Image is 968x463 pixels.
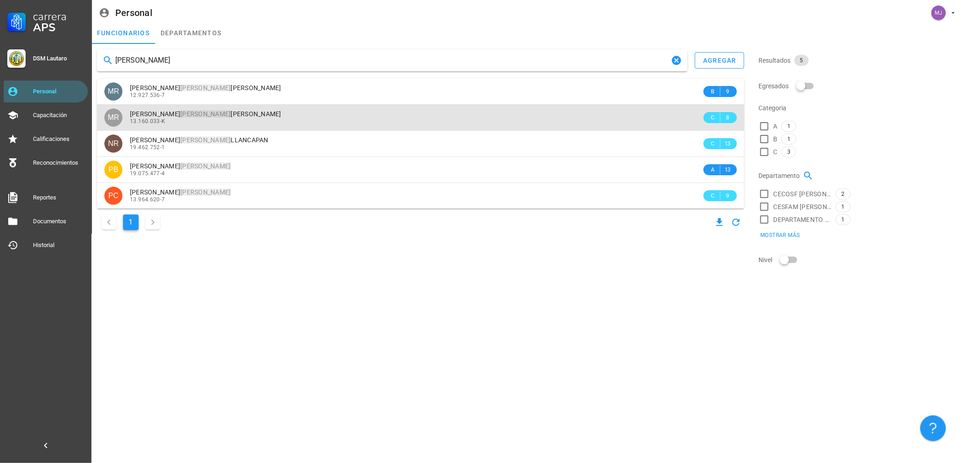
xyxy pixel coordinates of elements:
a: departamentos [155,22,227,44]
span: 1 [787,121,791,131]
span: 8 [724,113,731,122]
span: B [774,135,778,144]
a: Documentos [4,210,88,232]
span: C [774,147,778,156]
div: avatar [104,82,123,101]
div: Personal [115,8,152,18]
div: agregar [703,57,737,64]
div: Calificaciones [33,135,84,143]
div: avatar [104,135,123,153]
span: 19.075.477-4 [130,170,165,177]
a: Historial [4,234,88,256]
span: MR [108,82,119,101]
button: Página actual, página 1 [123,215,139,230]
div: Historial [33,242,84,249]
div: Personal [33,88,84,95]
span: 1 [842,202,845,212]
span: A [774,122,778,131]
span: 5 [800,55,803,66]
div: Categoria [759,97,963,119]
span: 1 [842,215,845,225]
span: 13 [724,165,731,174]
span: 2 [842,189,845,199]
div: APS [33,22,84,33]
nav: Navegación de paginación [97,212,165,232]
span: 13.160.033-K [130,118,166,124]
span: PC [108,187,118,205]
mark: [PERSON_NAME] [180,84,231,92]
span: 3 [787,147,791,157]
div: avatar [931,5,946,20]
div: Capacitación [33,112,84,119]
mark: [PERSON_NAME] [180,188,231,196]
mark: [PERSON_NAME] [180,136,231,144]
span: C [709,139,716,148]
span: Mostrar más [760,232,800,238]
span: [PERSON_NAME] [PERSON_NAME] [130,84,281,92]
div: avatar [104,108,123,127]
button: Mostrar más [754,229,806,242]
span: PB [108,161,118,179]
span: 9 [724,191,731,200]
span: DEPARTAMENTO DE SALUD [774,215,832,224]
input: Buscar funcionarios… [115,53,669,68]
span: B [709,87,716,96]
div: Departamento [759,165,963,187]
div: DSM Lautaro [33,55,84,62]
span: 13 [724,139,731,148]
span: [PERSON_NAME] [130,188,231,196]
span: C [709,113,716,122]
mark: [PERSON_NAME] [180,110,231,118]
span: 9 [724,87,731,96]
span: CECOSF [PERSON_NAME] [774,189,832,199]
span: 12.927.536-7 [130,92,165,98]
div: Nivel [759,249,963,271]
span: A [709,165,716,174]
div: Carrera [33,11,84,22]
div: Reconocimientos [33,159,84,167]
span: [PERSON_NAME] LLANCAPAN [130,136,269,144]
a: funcionarios [91,22,155,44]
a: Capacitación [4,104,88,126]
span: 1 [787,134,791,144]
div: avatar [104,161,123,179]
span: C [709,191,716,200]
span: 13.964.620-7 [130,196,165,203]
span: [PERSON_NAME] [130,162,231,170]
span: CESFAM [PERSON_NAME] [774,202,832,211]
div: Egresados [759,75,963,97]
a: Reconocimientos [4,152,88,174]
div: Reportes [33,194,84,201]
span: 19.462.752-1 [130,144,165,151]
div: Documentos [33,218,84,225]
a: Calificaciones [4,128,88,150]
span: [PERSON_NAME] [PERSON_NAME] [130,110,281,118]
button: Clear [671,55,682,66]
a: Reportes [4,187,88,209]
mark: [PERSON_NAME] [180,162,231,170]
div: Resultados [759,49,963,71]
span: NR [108,135,118,153]
button: agregar [695,52,744,69]
a: Personal [4,81,88,102]
div: avatar [104,187,123,205]
span: MR [108,108,119,127]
